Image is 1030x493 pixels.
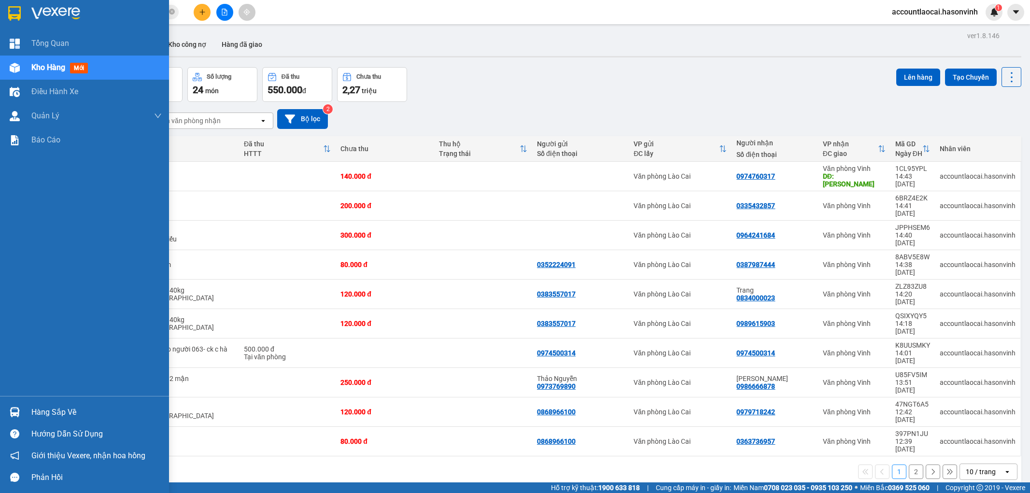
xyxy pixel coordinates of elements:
div: 120.000 đ [340,290,429,298]
div: Văn phòng Lào Cai [634,320,727,327]
div: K8UUSMKY [895,341,930,349]
div: 0986666878 [736,382,775,390]
div: 14:18 [DATE] [895,320,930,335]
button: Tạo Chuyến [945,69,997,86]
div: 0973769890 [537,382,576,390]
span: copyright [976,484,983,491]
span: file-add [221,9,228,15]
div: 0868966100 [537,408,576,416]
div: Chọn văn phòng nhận [154,116,221,126]
div: ĐC lấy [634,150,719,157]
div: 01 xe theo người 063- ck c hà [140,345,234,353]
span: Báo cáo [31,134,60,146]
div: Chưa thu [340,145,429,153]
div: Chưa thu [356,73,381,80]
div: QSIXYQY5 [895,312,930,320]
div: 1 bọc xám [140,261,234,268]
div: 12:39 [DATE] [895,437,930,453]
span: accountlaocai.hasonvinh [884,6,986,18]
div: 140.000 đ [340,172,429,180]
span: Giới thiệu Vexere, nhận hoa hồng [31,450,145,462]
div: không phiếu [140,235,234,243]
div: accountlaocai.hasonvinh [940,437,1016,445]
div: Phản hồi [31,470,162,485]
div: 13:51 [DATE] [895,379,930,394]
div: 2 xốp [140,172,234,180]
div: Người gửi [537,140,624,148]
div: accountlaocai.hasonvinh [940,202,1016,210]
div: 0383557017 [537,290,576,298]
div: sapa [140,441,234,449]
div: HTTT [244,150,323,157]
span: món [205,87,219,95]
span: mới [70,63,88,73]
div: 3 xốp [140,227,234,235]
span: triệu [362,87,377,95]
strong: 0708 023 035 - 0935 103 250 [764,484,852,492]
div: Đã thu [244,140,323,148]
span: close-circle [169,9,175,14]
img: warehouse-icon [10,111,20,121]
div: Mã GD [895,140,922,148]
button: Chưa thu2,27 triệu [337,67,407,102]
div: Nhân viên [940,145,1016,153]
button: plus [194,4,211,21]
strong: 1900 633 818 [598,484,640,492]
button: file-add [216,4,233,21]
span: caret-down [1012,8,1020,16]
div: sapa [140,353,234,361]
div: Số lượng [207,73,231,80]
span: question-circle [10,429,19,438]
div: Trang [736,286,813,294]
div: ZLZ83ZU8 [895,282,930,290]
div: 200.000 đ [340,202,429,210]
div: 0834000023 [736,294,775,302]
div: Người nhận [736,139,813,147]
div: Văn phòng Lào Cai [634,379,727,386]
div: Văn phòng Lào Cai [634,231,727,239]
div: 2 xốp [140,198,234,206]
span: 1 [997,4,1000,11]
div: ĐC giao [823,150,878,157]
div: 0868966100 [537,437,576,445]
div: Văn phòng Vinh [823,379,886,386]
div: 0964241684 [736,231,775,239]
div: accountlaocai.hasonvinh [940,172,1016,180]
div: Trạng thái [439,150,520,157]
div: 40kg bắp [140,404,234,412]
div: 397PN1JU [895,430,930,437]
div: Văn phòng Lào Cai [634,202,727,210]
div: accountlaocai.hasonvinh [940,320,1016,327]
div: 0387987444 [736,261,775,268]
svg: open [259,117,267,125]
th: Toggle SortBy [239,136,336,162]
div: Ngày ĐH [895,150,922,157]
div: Phương Thủy [736,375,813,382]
div: accountlaocai.hasonvinh [940,231,1016,239]
img: warehouse-icon [10,407,20,417]
div: Văn phòng Lào Cai [634,349,727,357]
div: 0989615903 [736,320,775,327]
div: K phiếu [140,382,234,390]
span: message [10,473,19,482]
div: Ghi chú [140,150,234,157]
img: warehouse-icon [10,87,20,97]
div: Đã thu [282,73,299,80]
span: 24 [193,84,203,96]
div: 14:01 [DATE] [895,349,930,365]
div: Văn phòng Lào Cai [634,437,727,445]
div: 0974500314 [537,349,576,357]
div: Văn phòng Vinh [823,349,886,357]
button: Bộ lọc [277,109,328,129]
div: 6BRZ4E2K [895,194,930,202]
button: Số lượng24món [187,67,257,102]
div: 47NGT6A5 [895,400,930,408]
button: Kho công nợ [160,33,214,56]
div: Tại văn phòng [244,353,331,361]
div: Tên món [140,140,234,148]
span: close-circle [169,8,175,17]
span: Cung cấp máy in - giấy in: [656,482,731,493]
button: caret-down [1007,4,1024,21]
div: 8ABV5E8W [895,253,930,261]
span: Miền Nam [734,482,852,493]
